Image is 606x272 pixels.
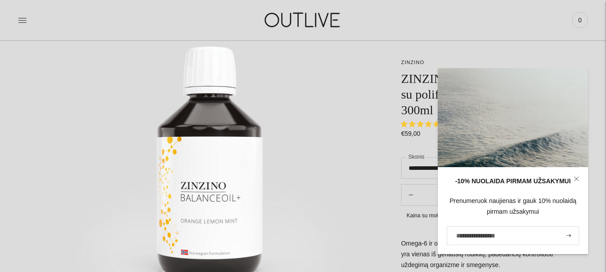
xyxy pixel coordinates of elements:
span: 0 [574,14,586,26]
input: Product quantity [420,189,434,202]
div: Kaina su mokesčiais. apskaičiuojama apmokėjimo metu. [401,211,570,229]
div: -10% NUOLAIDA PIRMAM UŽSAKYMUI [447,176,579,187]
span: 4.75 stars [401,121,441,128]
img: OUTLIVE [247,4,359,35]
a: 0 [572,10,588,30]
button: Subtract product quantity [434,184,453,206]
span: €59,00 [401,130,420,137]
h1: ZINZINO Omega-3 žuvų taukai su polifenoliais 'Balance Oil' 300ml [401,71,570,118]
div: Prenumeruok naujienas ir gauk 10% nuolaidą pirmam užsakymui [447,196,579,217]
a: ZINZINO [401,60,424,65]
button: Add product quantity [401,184,420,206]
